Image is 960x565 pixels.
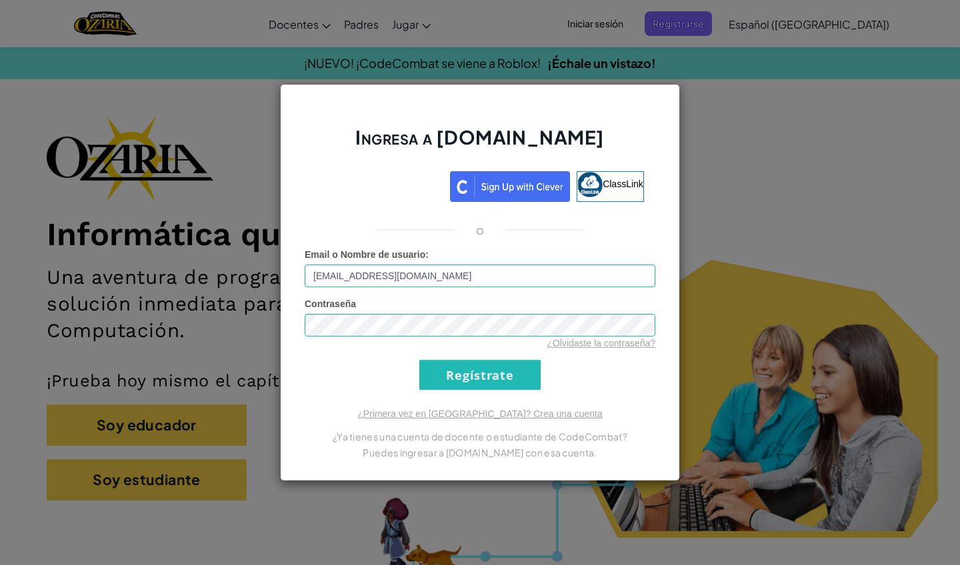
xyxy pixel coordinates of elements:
img: classlink-logo-small.png [577,172,603,197]
p: Puedes ingresar a [DOMAIN_NAME] con esa cuenta. [305,444,655,460]
iframe: Diálogo de Acceder con Google [686,13,947,215]
a: Acceder con Google. Se abre en una pestaña nueva [316,171,443,202]
img: clever_sso_button@2x.png [450,171,570,202]
p: ¿Ya tienes una cuenta de docente o estudiante de CodeCombat? [305,428,655,444]
iframe: Botón de Acceder con Google [309,170,450,199]
span: ClassLink [603,179,643,189]
a: ¿Olvidaste la contraseña? [547,338,655,348]
p: o [476,222,484,238]
span: Email o Nombre de usuario [305,249,425,260]
a: ¿Primera vez en [GEOGRAPHIC_DATA]? Crea una cuenta [357,408,603,419]
label: : [305,248,429,261]
input: Regístrate [419,360,541,390]
div: Acceder con Google. Se abre en una pestaña nueva [316,170,443,199]
span: Contraseña [305,298,356,309]
h2: Ingresa a [DOMAIN_NAME] [305,125,655,163]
